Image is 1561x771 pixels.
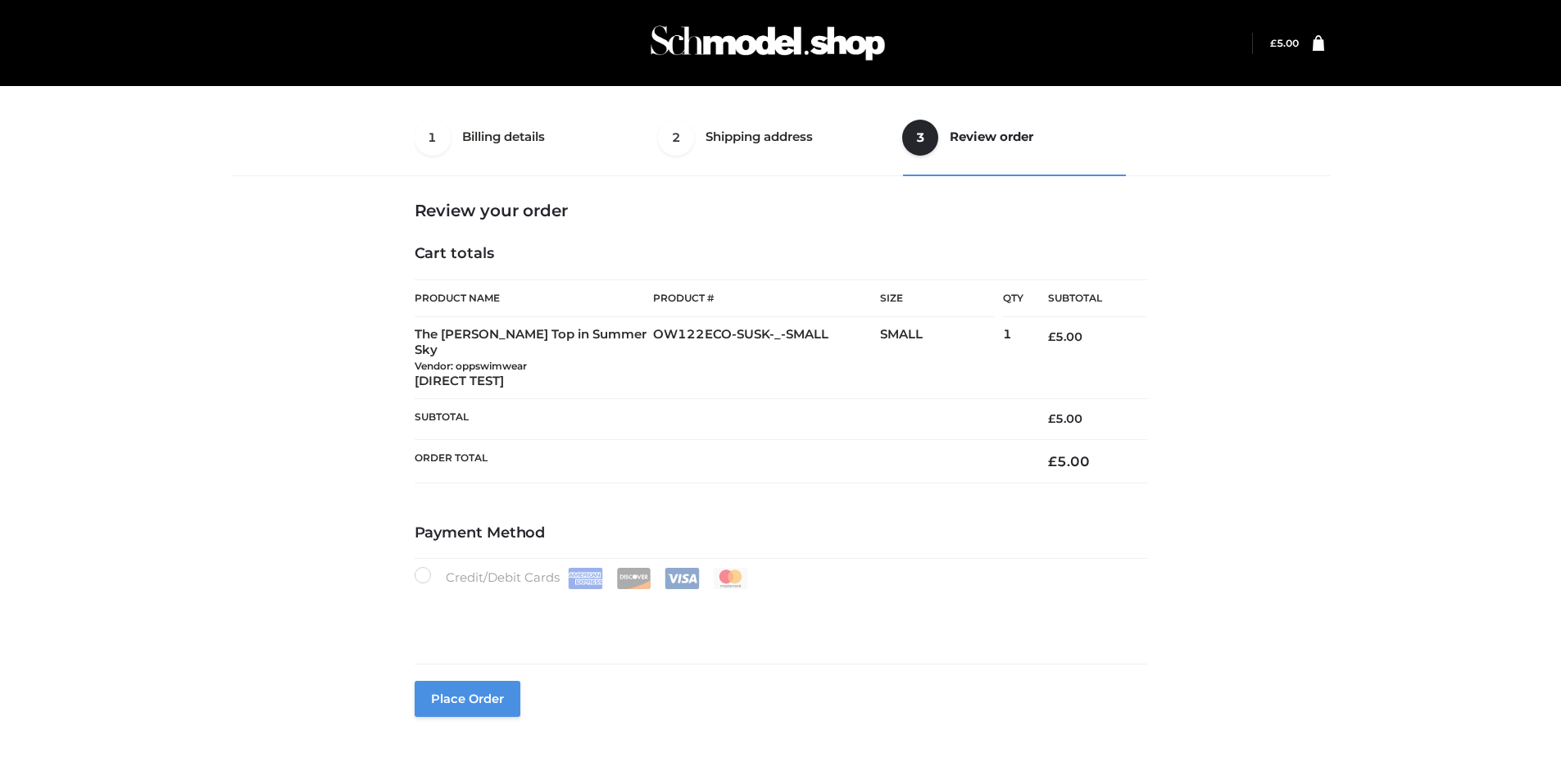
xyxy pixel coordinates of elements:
h4: Cart totals [415,245,1147,263]
th: Size [880,280,995,317]
h4: Payment Method [415,524,1147,542]
span: £ [1048,411,1055,426]
bdi: 5.00 [1270,37,1299,49]
th: Order Total [415,439,1024,483]
a: £5.00 [1270,37,1299,49]
th: Subtotal [415,399,1024,439]
td: OW122ECO-SUSK-_-SMALL [653,317,880,399]
small: Vendor: oppswimwear [415,360,527,372]
th: Subtotal [1023,280,1146,317]
span: £ [1048,453,1057,469]
bdi: 5.00 [1048,411,1082,426]
td: 1 [1003,317,1023,399]
th: Qty [1003,279,1023,317]
bdi: 5.00 [1048,453,1090,469]
img: Mastercard [713,568,748,589]
th: Product Name [415,279,654,317]
th: Product # [653,279,880,317]
td: SMALL [880,317,1003,399]
td: The [PERSON_NAME] Top in Summer Sky [DIRECT TEST] [415,317,654,399]
img: Amex [568,568,603,589]
span: £ [1270,37,1277,49]
iframe: Secure payment input frame [411,586,1144,646]
bdi: 5.00 [1048,329,1082,344]
span: £ [1048,329,1055,344]
h3: Review your order [415,201,1147,220]
img: Visa [665,568,700,589]
img: Discover [616,568,651,589]
button: Place order [415,681,520,717]
label: Credit/Debit Cards [415,567,750,589]
img: Schmodel Admin 964 [645,11,891,75]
